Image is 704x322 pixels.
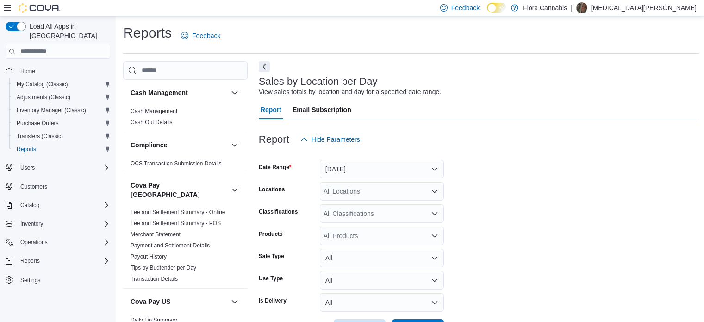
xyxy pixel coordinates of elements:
input: Dark Mode [487,3,506,13]
label: Products [259,230,283,238]
span: Settings [17,274,110,285]
button: Users [2,161,114,174]
button: Reports [17,255,44,266]
button: Transfers (Classic) [9,130,114,143]
h1: Reports [123,24,172,42]
a: Merchant Statement [131,231,181,238]
a: Reports [13,144,40,155]
div: View sales totals by location and day for a specified date range. [259,87,441,97]
span: Reports [17,145,36,153]
button: Adjustments (Classic) [9,91,114,104]
p: | [571,2,573,13]
a: Payment and Settlement Details [131,242,210,249]
h3: Compliance [131,140,167,150]
button: Catalog [2,199,114,212]
a: Feedback [177,26,224,45]
button: Operations [17,237,51,248]
span: My Catalog (Classic) [13,79,110,90]
label: Date Range [259,164,292,171]
button: Reports [9,143,114,156]
span: Transfers (Classic) [13,131,110,142]
span: Reports [17,255,110,266]
img: Cova [19,3,60,13]
span: Adjustments (Classic) [13,92,110,103]
span: Inventory [20,220,43,227]
span: Reports [20,257,40,265]
span: Cash Management [131,107,177,115]
span: Feedback [451,3,480,13]
span: Purchase Orders [17,120,59,127]
span: Catalog [20,202,39,209]
h3: Cash Management [131,88,188,97]
span: Users [20,164,35,171]
label: Use Type [259,275,283,282]
div: Nikita Coles [576,2,587,13]
a: Transaction Details [131,276,178,282]
button: Cova Pay US [229,296,240,307]
button: [DATE] [320,160,444,178]
label: Sale Type [259,253,284,260]
button: Operations [2,236,114,249]
label: Is Delivery [259,297,287,304]
span: Operations [17,237,110,248]
span: Operations [20,239,48,246]
button: Compliance [131,140,227,150]
button: My Catalog (Classic) [9,78,114,91]
span: Home [17,65,110,77]
a: Adjustments (Classic) [13,92,74,103]
button: Open list of options [431,188,438,195]
nav: Complex example [6,61,110,311]
button: Cova Pay [GEOGRAPHIC_DATA] [131,181,227,199]
label: Classifications [259,208,298,215]
span: Customers [20,183,47,190]
button: Settings [2,273,114,286]
button: Open list of options [431,210,438,217]
a: Home [17,66,39,77]
button: Cash Management [229,87,240,98]
span: Inventory Manager (Classic) [13,105,110,116]
button: Cova Pay US [131,297,227,306]
a: Settings [17,275,44,286]
span: Email Subscription [293,101,351,119]
span: Settings [20,277,40,284]
span: Cash Out Details [131,119,173,126]
span: Tips by Budtender per Day [131,264,196,271]
span: Home [20,68,35,75]
button: Inventory Manager (Classic) [9,104,114,117]
button: Purchase Orders [9,117,114,130]
a: Cash Out Details [131,119,173,126]
button: All [320,271,444,290]
h3: Sales by Location per Day [259,76,378,87]
p: [MEDICAL_DATA][PERSON_NAME] [591,2,697,13]
a: Payout History [131,253,167,260]
button: Users [17,162,38,173]
button: Catalog [17,200,43,211]
button: Open list of options [431,232,438,240]
button: Cova Pay [GEOGRAPHIC_DATA] [229,184,240,196]
span: Report [261,101,281,119]
a: Inventory Manager (Classic) [13,105,90,116]
a: Cash Management [131,108,177,114]
div: Compliance [123,158,248,173]
button: Next [259,61,270,72]
button: All [320,293,444,312]
a: My Catalog (Classic) [13,79,72,90]
span: Users [17,162,110,173]
span: Adjustments (Classic) [17,94,70,101]
label: Locations [259,186,285,193]
div: Cova Pay [GEOGRAPHIC_DATA] [123,207,248,288]
span: Inventory [17,218,110,229]
h3: Cova Pay US [131,297,170,306]
button: Home [2,64,114,78]
button: Compliance [229,139,240,151]
button: Reports [2,254,114,267]
a: Fee and Settlement Summary - POS [131,220,221,227]
div: Cash Management [123,106,248,132]
a: OCS Transaction Submission Details [131,160,222,167]
span: Customers [17,181,110,192]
